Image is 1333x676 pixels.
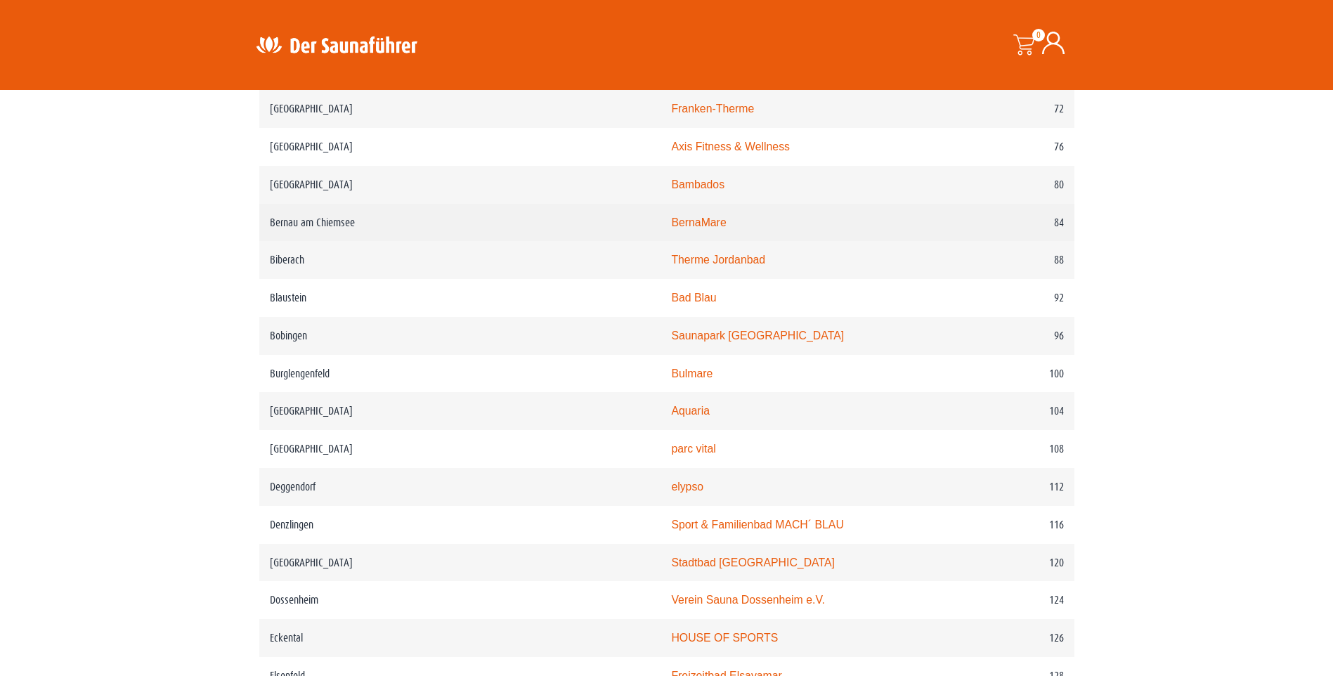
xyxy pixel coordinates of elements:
a: Saunapark [GEOGRAPHIC_DATA] [671,330,844,342]
td: Bobingen [259,317,661,355]
td: Biberach [259,241,661,279]
td: 92 [947,279,1074,317]
td: 96 [947,317,1074,355]
td: 100 [947,355,1074,393]
td: 126 [947,619,1074,657]
td: 104 [947,392,1074,430]
td: 72 [947,90,1074,128]
a: Bambados [671,178,724,190]
td: 124 [947,581,1074,619]
a: Stadtbad [GEOGRAPHIC_DATA] [671,557,835,568]
a: Axis Fitness & Wellness [671,141,790,152]
td: Denzlingen [259,506,661,544]
a: BernaMare [671,216,726,228]
td: Dossenheim [259,581,661,619]
td: 84 [947,204,1074,242]
a: elypso [671,481,703,493]
td: 116 [947,506,1074,544]
td: 76 [947,128,1074,166]
td: [GEOGRAPHIC_DATA] [259,544,661,582]
td: Eckental [259,619,661,657]
td: Blaustein [259,279,661,317]
a: Verein Sauna Dossenheim e.V. [671,594,825,606]
td: 108 [947,430,1074,468]
td: 112 [947,468,1074,506]
a: Therme Jordanbad [671,254,765,266]
td: Burglengenfeld [259,355,661,393]
a: Sport & Familienbad MACH´ BLAU [671,519,843,531]
td: 120 [947,544,1074,582]
td: 88 [947,241,1074,279]
span: 0 [1032,29,1045,41]
a: HOUSE OF SPORTS [671,632,778,644]
td: Deggendorf [259,468,661,506]
td: [GEOGRAPHIC_DATA] [259,430,661,468]
a: Aquaria [671,405,710,417]
a: Bulmare [671,368,713,379]
a: Bad Blau [671,292,716,304]
a: parc vital [671,443,715,455]
a: Franken-Therme [671,103,754,115]
td: [GEOGRAPHIC_DATA] [259,392,661,430]
td: [GEOGRAPHIC_DATA] [259,90,661,128]
td: [GEOGRAPHIC_DATA] [259,128,661,166]
td: 80 [947,166,1074,204]
td: Bernau am Chiemsee [259,204,661,242]
td: [GEOGRAPHIC_DATA] [259,166,661,204]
